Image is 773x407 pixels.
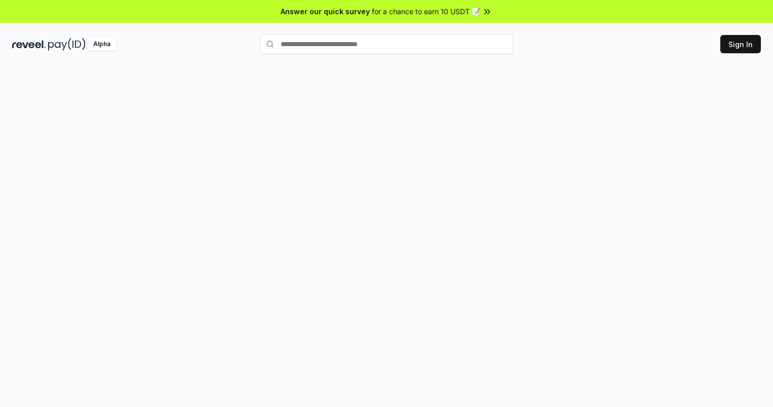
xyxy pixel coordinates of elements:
img: pay_id [48,38,86,51]
div: Alpha [88,38,116,51]
button: Sign In [720,35,761,53]
img: reveel_dark [12,38,46,51]
span: Answer our quick survey [281,6,370,17]
span: for a chance to earn 10 USDT 📝 [372,6,480,17]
